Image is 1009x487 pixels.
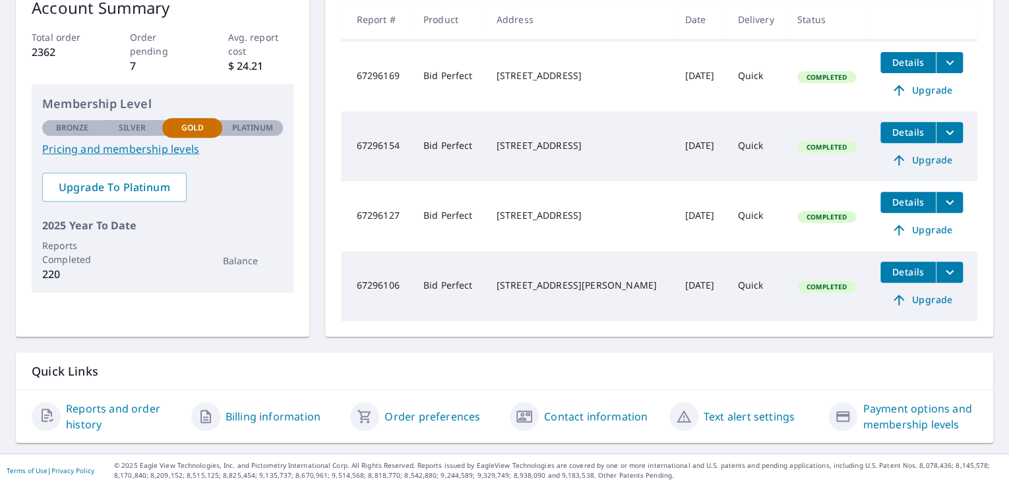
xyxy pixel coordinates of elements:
p: | [7,467,94,474]
a: Upgrade [880,219,963,241]
a: Upgrade [880,289,963,310]
span: Upgrade [888,222,955,238]
td: Quick [727,181,787,251]
td: Bid Perfect [413,111,486,181]
a: Contact information [544,409,648,424]
p: Total order [32,30,97,44]
span: Completed [799,72,855,82]
p: Avg. report cost [228,30,293,58]
p: Quick Links [32,363,977,380]
p: Balance [222,254,282,268]
p: Gold [181,122,204,134]
p: 7 [130,58,195,74]
button: detailsBtn-67296127 [880,192,936,213]
button: detailsBtn-67296169 [880,52,936,73]
td: Quick [727,111,787,181]
p: Silver [119,122,146,134]
p: 2362 [32,44,97,60]
a: Text alert settings [704,409,795,424]
p: 220 [42,266,102,282]
a: Privacy Policy [51,466,94,475]
td: 67296127 [341,181,413,251]
a: Upgrade [880,150,963,171]
p: Reports Completed [42,239,102,266]
p: Bronze [56,122,89,134]
td: Quick [727,42,787,111]
span: Details [888,126,928,138]
p: © 2025 Eagle View Technologies, Inc. and Pictometry International Corp. All Rights Reserved. Repo... [114,461,1002,480]
span: Details [888,196,928,208]
button: filesDropdownBtn-67296169 [936,52,963,73]
a: Billing information [226,409,321,424]
p: $ 24.21 [228,58,293,74]
td: Bid Perfect [413,181,486,251]
span: Completed [799,282,855,291]
td: [DATE] [674,251,727,321]
a: Reports and order history [66,401,181,432]
div: [STREET_ADDRESS][PERSON_NAME] [497,279,664,292]
span: Upgrade [888,292,955,308]
p: Platinum [232,122,274,134]
div: [STREET_ADDRESS] [497,209,664,222]
td: [DATE] [674,111,727,181]
button: filesDropdownBtn-67296106 [936,262,963,283]
p: 2025 Year To Date [42,217,283,233]
td: [DATE] [674,42,727,111]
button: filesDropdownBtn-67296127 [936,192,963,213]
span: Completed [799,212,855,221]
span: Upgrade To Platinum [53,180,176,194]
td: 67296106 [341,251,413,321]
button: detailsBtn-67296154 [880,122,936,143]
span: Upgrade [888,152,955,168]
td: 67296169 [341,42,413,111]
p: Order pending [130,30,195,58]
a: Pricing and membership levels [42,141,283,157]
span: Details [888,266,928,278]
span: Completed [799,142,855,152]
a: Upgrade To Platinum [42,173,187,202]
td: Bid Perfect [413,251,486,321]
a: Payment options and membership levels [863,401,977,432]
td: 67296154 [341,111,413,181]
span: Upgrade [888,82,955,98]
div: [STREET_ADDRESS] [497,139,664,152]
p: Membership Level [42,95,283,113]
a: Upgrade [880,80,963,101]
button: filesDropdownBtn-67296154 [936,122,963,143]
td: Quick [727,251,787,321]
td: [DATE] [674,181,727,251]
div: [STREET_ADDRESS] [497,69,664,82]
button: detailsBtn-67296106 [880,262,936,283]
a: Terms of Use [7,466,47,475]
span: Details [888,56,928,69]
td: Bid Perfect [413,42,486,111]
a: Order preferences [384,409,480,424]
